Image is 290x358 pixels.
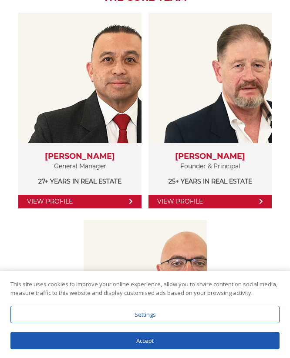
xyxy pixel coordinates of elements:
a: View Profile [18,195,142,208]
p: 25+ years in Real Estate [157,176,263,187]
h3: [PERSON_NAME] [27,152,133,161]
div: This site uses cookies to improve your online experience, allow you to share content on social me... [10,280,280,297]
p: Founder & Principal [157,161,263,172]
a: View Profile [148,195,272,208]
h3: [PERSON_NAME] [157,152,263,161]
p: 27+ years in Real Estate [27,176,133,187]
div: Accept [10,332,280,349]
div: Settings [10,306,280,323]
p: General Manager [27,161,133,172]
